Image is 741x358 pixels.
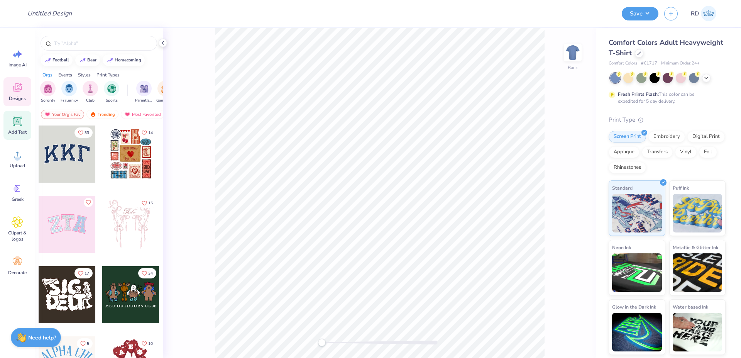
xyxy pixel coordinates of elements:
[609,60,637,67] span: Comfort Colors
[135,81,153,103] button: filter button
[568,64,578,71] div: Back
[318,339,326,346] div: Accessibility label
[156,81,174,103] button: filter button
[77,338,93,349] button: Like
[612,194,662,232] img: Standard
[87,58,96,62] div: bear
[135,98,153,103] span: Parent's Weekend
[673,303,708,311] span: Water based Ink
[612,253,662,292] img: Neon Ink
[609,146,639,158] div: Applique
[78,71,91,78] div: Styles
[96,71,120,78] div: Print Types
[642,146,673,158] div: Transfers
[41,110,84,119] div: Your Org's Fav
[8,270,27,276] span: Decorate
[42,71,52,78] div: Orgs
[74,268,93,278] button: Like
[41,54,73,66] button: football
[75,54,100,66] button: bear
[8,62,27,68] span: Image AI
[609,131,646,143] div: Screen Print
[148,271,153,275] span: 34
[52,58,69,62] div: football
[84,198,93,207] button: Like
[138,338,156,349] button: Like
[85,271,89,275] span: 17
[44,84,52,93] img: Sorority Image
[40,81,56,103] div: filter for Sorority
[148,342,153,346] span: 10
[612,303,656,311] span: Glow in the Dark Ink
[138,127,156,138] button: Like
[701,6,716,21] img: Rommel Del Rosario
[609,115,726,124] div: Print Type
[90,112,96,117] img: trending.gif
[104,81,119,103] button: filter button
[138,198,156,208] button: Like
[61,98,78,103] span: Fraternity
[673,253,722,292] img: Metallic & Glitter Ink
[86,98,95,103] span: Club
[673,313,722,351] img: Water based Ink
[9,95,26,102] span: Designs
[65,84,73,93] img: Fraternity Image
[618,91,713,105] div: This color can be expedited for 5 day delivery.
[61,81,78,103] div: filter for Fraternity
[124,112,130,117] img: most_fav.gif
[699,146,717,158] div: Foil
[115,58,141,62] div: homecoming
[87,342,89,346] span: 5
[28,334,56,341] strong: Need help?
[106,98,118,103] span: Sports
[687,131,725,143] div: Digital Print
[53,39,152,47] input: Try "Alpha"
[74,127,93,138] button: Like
[687,6,720,21] a: RD
[161,84,170,93] img: Game Day Image
[641,60,657,67] span: # C1717
[156,98,174,103] span: Game Day
[83,81,98,103] button: filter button
[618,91,659,97] strong: Fresh Prints Flash:
[103,54,145,66] button: homecoming
[44,112,51,117] img: most_fav.gif
[565,45,580,60] img: Back
[673,243,718,251] span: Metallic & Glitter Ink
[138,268,156,278] button: Like
[85,131,89,135] span: 33
[86,110,118,119] div: Trending
[61,81,78,103] button: filter button
[609,162,646,173] div: Rhinestones
[21,6,78,21] input: Untitled Design
[80,58,86,63] img: trend_line.gif
[40,81,56,103] button: filter button
[675,146,697,158] div: Vinyl
[673,184,689,192] span: Puff Ink
[622,7,658,20] button: Save
[10,163,25,169] span: Upload
[609,38,723,58] span: Comfort Colors Adult Heavyweight T-Shirt
[673,194,722,232] img: Puff Ink
[140,84,149,93] img: Parent's Weekend Image
[135,81,153,103] div: filter for Parent's Weekend
[648,131,685,143] div: Embroidery
[612,243,631,251] span: Neon Ink
[661,60,700,67] span: Minimum Order: 24 +
[45,58,51,63] img: trend_line.gif
[83,81,98,103] div: filter for Club
[107,84,116,93] img: Sports Image
[121,110,164,119] div: Most Favorited
[8,129,27,135] span: Add Text
[691,9,699,18] span: RD
[148,201,153,205] span: 15
[612,313,662,351] img: Glow in the Dark Ink
[5,230,30,242] span: Clipart & logos
[612,184,633,192] span: Standard
[148,131,153,135] span: 14
[156,81,174,103] div: filter for Game Day
[12,196,24,202] span: Greek
[107,58,113,63] img: trend_line.gif
[86,84,95,93] img: Club Image
[41,98,55,103] span: Sorority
